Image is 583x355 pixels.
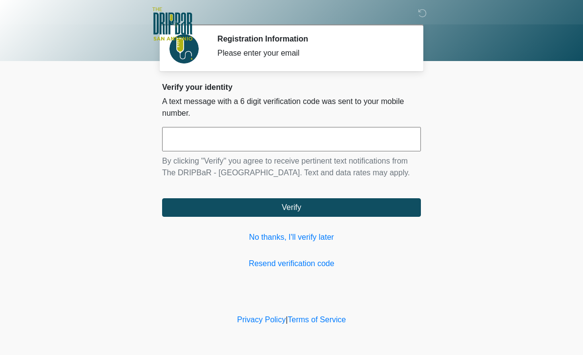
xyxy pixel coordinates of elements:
[288,315,346,324] a: Terms of Service
[162,83,421,92] h2: Verify your identity
[237,315,286,324] a: Privacy Policy
[162,96,421,119] p: A text message with a 6 digit verification code was sent to your mobile number.
[286,315,288,324] a: |
[162,155,421,179] p: By clicking "Verify" you agree to receive pertinent text notifications from The DRIPBaR - [GEOGRA...
[169,34,199,63] img: Agent Avatar
[217,47,406,59] div: Please enter your email
[162,231,421,243] a: No thanks, I'll verify later
[162,198,421,217] button: Verify
[152,7,192,42] img: The DRIPBaR - San Antonio Fossil Creek Logo
[162,258,421,270] a: Resend verification code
